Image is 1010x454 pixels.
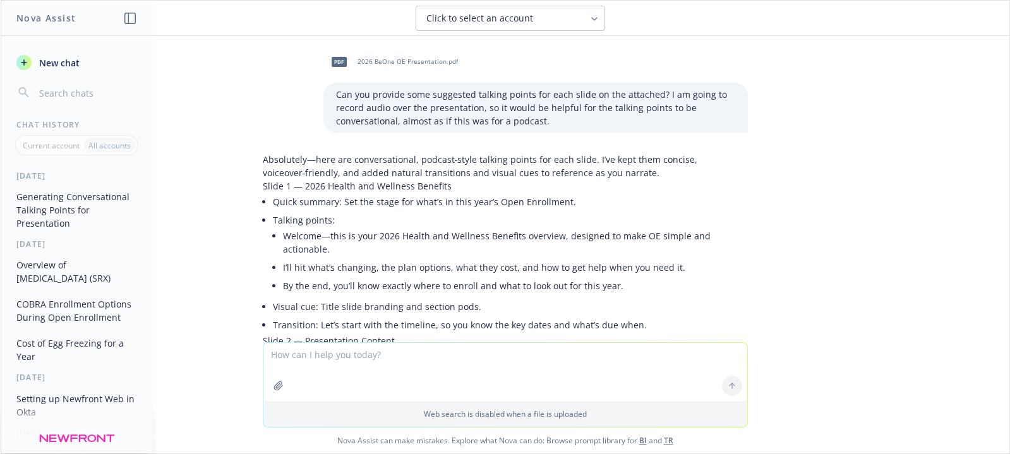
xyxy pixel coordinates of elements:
span: New chat [37,56,80,69]
div: [DATE] [1,427,152,438]
div: [DATE] [1,170,152,181]
p: Web search is disabled when a file is uploaded [271,409,740,419]
li: Quick summary: Set the stage for what’s in this year’s Open Enrollment. [273,193,748,211]
button: Setting up Newfront Web in Okta [11,388,142,422]
li: Transition: Let’s start with the timeline, so you know the key dates and what’s due when. [273,316,748,334]
button: COBRA Enrollment Options During Open Enrollment [11,294,142,328]
a: TR [664,435,673,446]
li: Talking points: [273,211,748,297]
p: Absolutely—here are conversational, podcast‑style talking points for each slide. I’ve kept them c... [263,153,748,179]
a: BI [639,435,647,446]
li: By the end, you’ll know exactly where to enroll and what to look out for this year. [283,277,748,295]
span: Nova Assist can make mistakes. Explore what Nova can do: Browse prompt library for and [6,427,1004,453]
li: Visual cue: Title slide branding and section pods. [273,297,748,316]
span: pdf [332,57,347,66]
input: Search chats [37,84,137,102]
button: New chat [11,51,142,74]
button: Overview of [MEDICAL_DATA] (SRX) [11,254,142,289]
span: 2026 BeOne OE Presentation.pdf [358,57,458,66]
button: Generating Conversational Talking Points for Presentation [11,186,142,234]
li: I’ll hit what’s changing, the plan options, what they cost, and how to get help when you need it. [283,258,748,277]
p: Slide 2 — Presentation Content [263,334,748,347]
p: All accounts [88,140,131,151]
div: pdf2026 BeOne OE Presentation.pdf [323,46,460,78]
div: [DATE] [1,239,152,249]
p: Slide 1 — 2026 Health and Wellness Benefits [263,179,748,193]
button: Cost of Egg Freezing for a Year [11,333,142,367]
div: [DATE] [1,372,152,383]
button: Click to select an account [416,6,605,31]
p: Current account [23,140,80,151]
li: Welcome—this is your 2026 Health and Wellness Benefits overview, designed to make OE simple and a... [283,227,748,258]
span: Click to select an account [426,12,533,25]
p: Can you provide some suggested talking points for each slide on the attached? I am going to recor... [336,88,735,128]
h1: Nova Assist [16,11,76,25]
div: Chat History [1,119,152,130]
